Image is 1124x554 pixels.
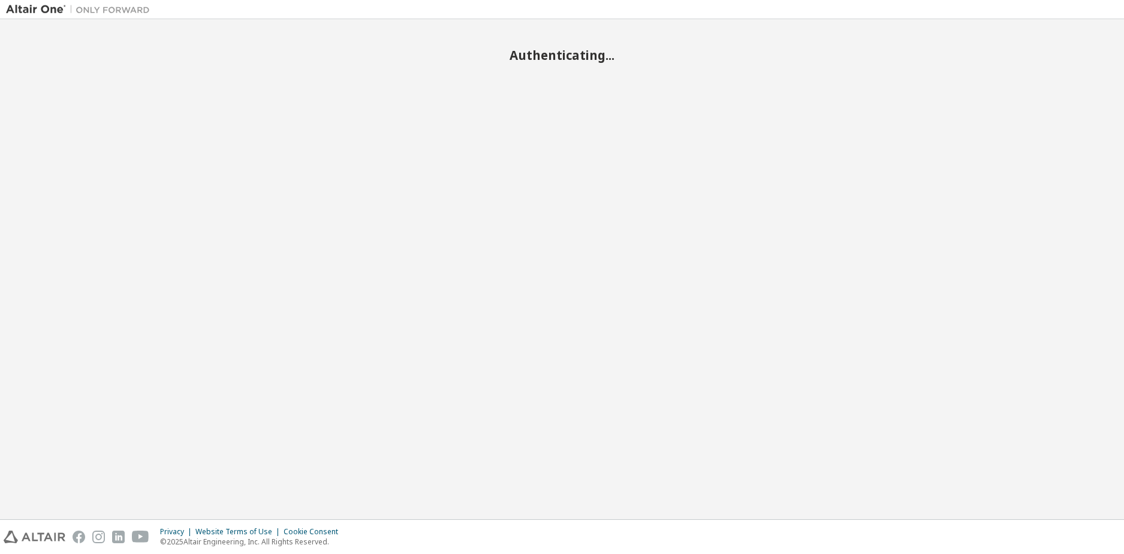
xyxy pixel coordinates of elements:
[6,47,1118,63] h2: Authenticating...
[160,527,195,537] div: Privacy
[284,527,345,537] div: Cookie Consent
[112,531,125,543] img: linkedin.svg
[73,531,85,543] img: facebook.svg
[4,531,65,543] img: altair_logo.svg
[92,531,105,543] img: instagram.svg
[132,531,149,543] img: youtube.svg
[160,537,345,547] p: © 2025 Altair Engineering, Inc. All Rights Reserved.
[195,527,284,537] div: Website Terms of Use
[6,4,156,16] img: Altair One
